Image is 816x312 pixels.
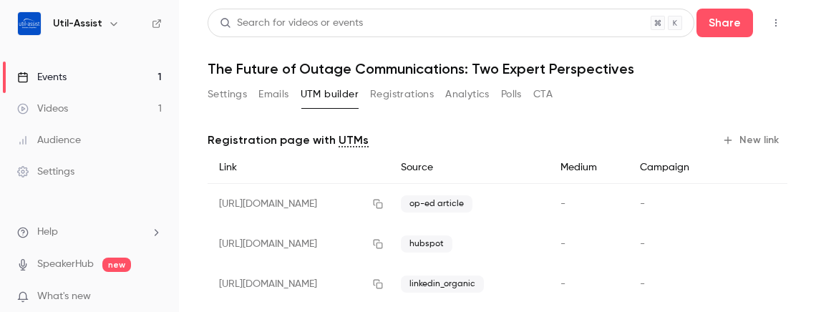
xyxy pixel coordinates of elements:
button: Analytics [445,83,490,106]
span: - [560,279,565,289]
div: Link [208,152,389,184]
button: Settings [208,83,247,106]
button: Polls [501,83,522,106]
img: Util-Assist [18,12,41,35]
button: CTA [533,83,553,106]
div: Campaign [628,152,726,184]
button: New link [717,129,787,152]
span: - [560,199,565,209]
div: Events [17,70,67,84]
iframe: Noticeable Trigger [145,291,162,303]
span: linkedin_organic [401,276,484,293]
div: Source [389,152,549,184]
div: [URL][DOMAIN_NAME] [208,224,389,264]
button: UTM builder [301,83,359,106]
div: Settings [17,165,74,179]
span: - [560,239,565,249]
span: op-ed article [401,195,472,213]
div: Medium [549,152,628,184]
button: Registrations [370,83,434,106]
span: new [102,258,131,272]
div: [URL][DOMAIN_NAME] [208,184,389,225]
span: What's new [37,289,91,304]
span: hubspot [401,235,452,253]
span: - [640,279,645,289]
a: SpeakerHub [37,257,94,272]
button: Share [696,9,753,37]
a: UTMs [339,132,369,149]
span: Help [37,225,58,240]
div: Audience [17,133,81,147]
div: Search for videos or events [220,16,363,31]
button: Emails [258,83,288,106]
div: [URL][DOMAIN_NAME] [208,264,389,304]
span: - [640,239,645,249]
li: help-dropdown-opener [17,225,162,240]
div: Videos [17,102,68,116]
h1: The Future of Outage Communications: Two Expert Perspectives [208,60,787,77]
p: Registration page with [208,132,369,149]
span: - [640,199,645,209]
h6: Util-Assist [53,16,102,31]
